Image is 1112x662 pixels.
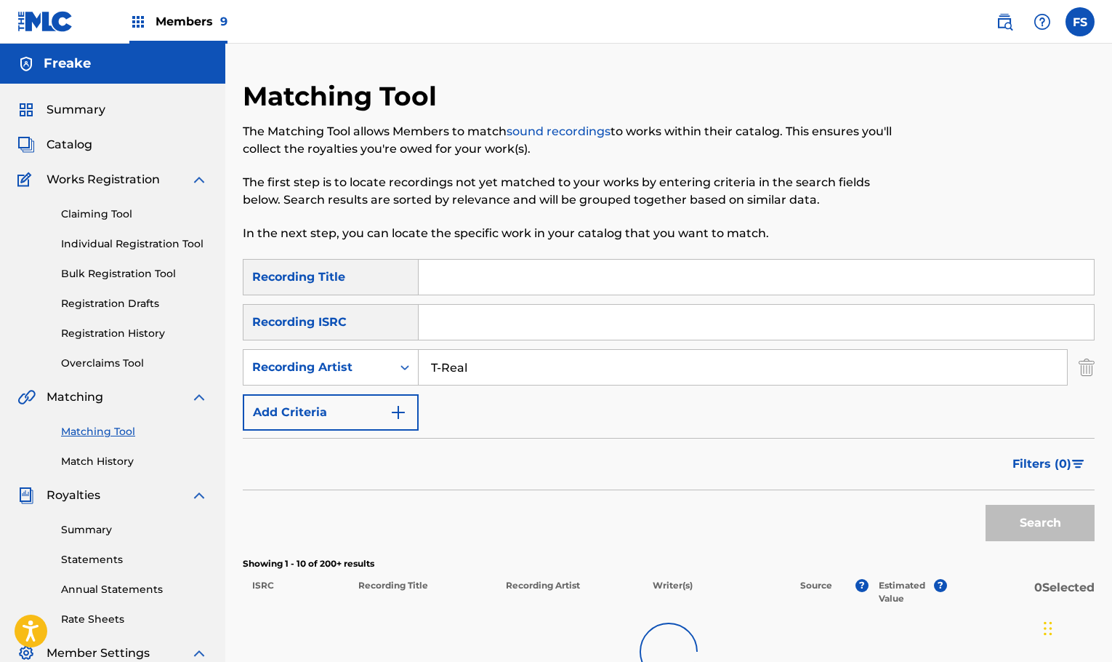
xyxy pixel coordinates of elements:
a: Bulk Registration Tool [61,266,208,282]
img: Royalties [17,487,35,504]
a: sound recordings [507,124,611,138]
img: Summary [17,101,35,119]
span: ? [934,579,947,592]
div: User Menu [1065,7,1095,36]
span: 9 [220,15,227,28]
img: Accounts [17,55,35,73]
div: Recording Artist [252,359,383,376]
img: Works Registration [17,171,36,188]
img: Top Rightsholders [129,13,147,31]
a: SummarySummary [17,101,105,119]
button: Filters (0) [1004,446,1095,482]
a: Overclaims Tool [61,356,208,371]
a: Annual Statements [61,582,208,597]
img: Member Settings [17,645,35,662]
img: expand [190,388,208,406]
img: help [1034,13,1051,31]
span: Catalog [47,136,92,153]
iframe: Chat Widget [1039,592,1112,662]
a: Claiming Tool [61,207,208,222]
a: Individual Registration Tool [61,236,208,252]
span: Filters ( 0 ) [1012,455,1071,473]
img: Delete Criterion [1079,349,1095,386]
span: Summary [47,101,105,119]
p: ISRC [243,579,349,605]
img: Matching [17,388,36,406]
form: Search Form [243,259,1095,549]
div: Drag [1044,607,1052,650]
iframe: Resource Center [1071,436,1112,553]
a: Match History [61,454,208,469]
p: Recording Artist [496,579,643,605]
span: Royalties [47,487,100,504]
button: Add Criteria [243,394,419,431]
span: Works Registration [47,171,160,188]
a: Registration History [61,326,208,341]
a: CatalogCatalog [17,136,92,153]
span: Matching [47,388,103,406]
a: Rate Sheets [61,612,208,627]
p: Writer(s) [643,579,791,605]
img: 9d2ae6d4665cec9f34b9.svg [390,404,407,421]
a: Matching Tool [61,424,208,439]
h2: Matching Tool [243,80,444,113]
p: Showing 1 - 10 of 200+ results [243,557,1095,570]
p: The first step is to locate recordings not yet matched to your works by entering criteria in the ... [243,174,898,209]
a: Registration Drafts [61,296,208,311]
h5: Freake [44,55,91,72]
p: 0 Selected [947,579,1095,605]
div: Help [1028,7,1057,36]
p: In the next step, you can locate the specific work in your catalog that you want to match. [243,225,898,242]
img: expand [190,171,208,188]
span: ? [855,579,869,592]
p: Estimated Value [879,579,935,605]
span: Member Settings [47,645,150,662]
img: expand [190,645,208,662]
span: Members [156,13,227,30]
a: Public Search [990,7,1019,36]
img: Catalog [17,136,35,153]
p: Source [800,579,832,605]
img: MLC Logo [17,11,73,32]
img: search [996,13,1013,31]
p: The Matching Tool allows Members to match to works within their catalog. This ensures you'll coll... [243,123,898,158]
a: Summary [61,522,208,538]
img: expand [190,487,208,504]
a: Statements [61,552,208,567]
p: Recording Title [349,579,496,605]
